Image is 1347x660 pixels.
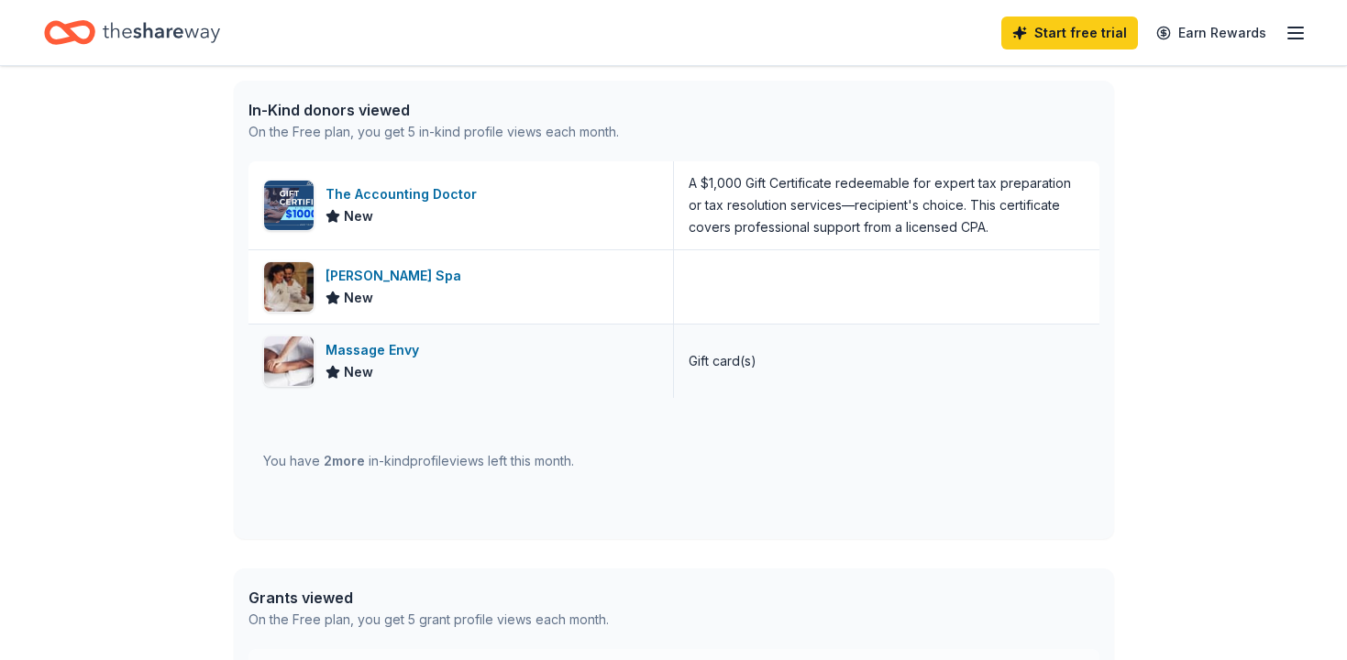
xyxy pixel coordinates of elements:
[248,609,609,631] div: On the Free plan, you get 5 grant profile views each month.
[326,339,426,361] div: Massage Envy
[344,205,373,227] span: New
[248,587,609,609] div: Grants viewed
[264,262,314,312] img: Image for Burke Williams Spa
[344,361,373,383] span: New
[689,350,756,372] div: Gift card(s)
[248,121,619,143] div: On the Free plan, you get 5 in-kind profile views each month.
[344,287,373,309] span: New
[689,172,1085,238] div: A $1,000 Gift Certificate redeemable for expert tax preparation or tax resolution services—recipi...
[326,183,484,205] div: The Accounting Doctor
[1001,16,1138,49] a: Start free trial
[324,453,365,468] span: 2 more
[263,450,574,472] div: You have in-kind profile views left this month.
[264,181,314,230] img: Image for The Accounting Doctor
[1145,16,1277,49] a: Earn Rewards
[264,336,314,386] img: Image for Massage Envy
[326,265,469,287] div: [PERSON_NAME] Spa
[248,99,619,121] div: In-Kind donors viewed
[44,11,220,54] a: Home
